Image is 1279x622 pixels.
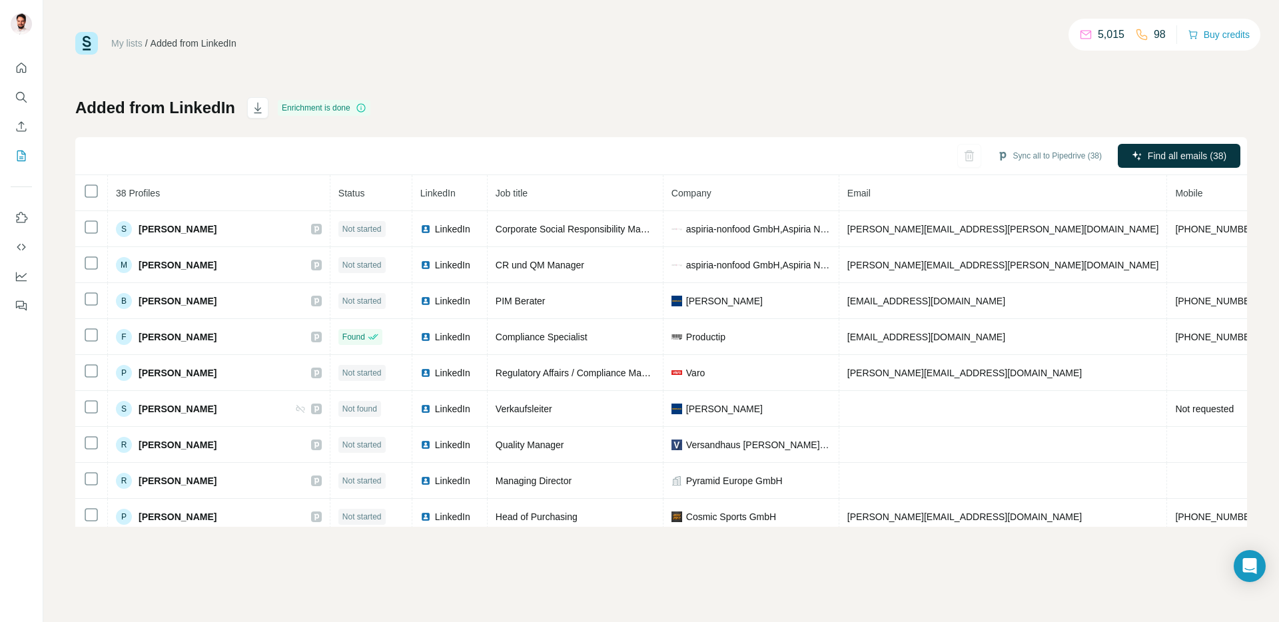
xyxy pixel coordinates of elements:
[671,370,682,376] img: company-logo
[847,260,1159,270] span: [PERSON_NAME][EMAIL_ADDRESS][PERSON_NAME][DOMAIN_NAME]
[420,404,431,414] img: LinkedIn logo
[116,329,132,345] div: F
[847,296,1005,306] span: [EMAIL_ADDRESS][DOMAIN_NAME]
[11,206,32,230] button: Use Surfe on LinkedIn
[496,188,528,198] span: Job title
[111,38,143,49] a: My lists
[11,144,32,168] button: My lists
[496,296,546,306] span: PIM Berater
[496,440,564,450] span: Quality Manager
[847,332,1005,342] span: [EMAIL_ADDRESS][DOMAIN_NAME]
[145,37,148,50] li: /
[1175,332,1259,342] span: [PHONE_NUMBER]
[116,437,132,453] div: R
[671,440,682,450] img: company-logo
[847,188,871,198] span: Email
[116,473,132,489] div: R
[11,294,32,318] button: Feedback
[847,224,1159,234] span: [PERSON_NAME][EMAIL_ADDRESS][PERSON_NAME][DOMAIN_NAME]
[342,475,382,487] span: Not started
[11,264,32,288] button: Dashboard
[420,332,431,342] img: LinkedIn logo
[420,475,431,486] img: LinkedIn logo
[11,235,32,259] button: Use Surfe API
[116,401,132,417] div: S
[139,294,216,308] span: [PERSON_NAME]
[139,474,216,487] span: [PERSON_NAME]
[686,510,776,523] span: Cosmic Sports GmbH
[496,511,578,522] span: Head of Purchasing
[342,511,382,523] span: Not started
[435,510,470,523] span: LinkedIn
[1175,511,1259,522] span: [PHONE_NUMBER]
[686,438,831,452] span: Versandhaus [PERSON_NAME] GmbH
[435,474,470,487] span: LinkedIn
[11,13,32,35] img: Avatar
[847,368,1082,378] span: [PERSON_NAME][EMAIL_ADDRESS][DOMAIN_NAME]
[435,366,470,380] span: LinkedIn
[671,260,682,270] img: company-logo
[342,403,377,415] span: Not found
[847,511,1082,522] span: [PERSON_NAME][EMAIL_ADDRESS][DOMAIN_NAME]
[420,440,431,450] img: LinkedIn logo
[116,293,132,309] div: B
[686,402,763,416] span: [PERSON_NAME]
[11,85,32,109] button: Search
[1234,550,1266,582] div: Open Intercom Messenger
[435,222,470,236] span: LinkedIn
[496,475,572,486] span: Managing Director
[671,188,711,198] span: Company
[496,332,588,342] span: Compliance Specialist
[420,224,431,234] img: LinkedIn logo
[496,260,584,270] span: CR und QM Manager
[686,366,705,380] span: Varo
[338,188,365,198] span: Status
[686,294,763,308] span: [PERSON_NAME]
[671,511,682,522] img: company-logo
[1148,149,1226,162] span: Find all emails (38)
[75,97,235,119] h1: Added from LinkedIn
[988,146,1111,166] button: Sync all to Pipedrive (38)
[116,257,132,273] div: M
[686,222,831,236] span: aspiria-nonfood GmbH,Aspiria Nonfood GmbH,aspiria nonfood GmbH
[116,365,132,381] div: P
[342,367,382,379] span: Not started
[686,474,783,487] span: Pyramid Europe GmbH
[671,404,682,414] img: company-logo
[671,296,682,306] img: company-logo
[1175,224,1259,234] span: [PHONE_NUMBER]
[75,32,98,55] img: Surfe Logo
[342,331,365,343] span: Found
[686,258,831,272] span: aspiria-nonfood GmbH,Aspiria Nonfood GmbH,aspiria nonfood GmbH
[420,260,431,270] img: LinkedIn logo
[1175,296,1259,306] span: [PHONE_NUMBER]
[1175,188,1202,198] span: Mobile
[139,330,216,344] span: [PERSON_NAME]
[139,222,216,236] span: [PERSON_NAME]
[496,224,665,234] span: Corporate Social Responsibility Manager
[11,115,32,139] button: Enrich CSV
[435,294,470,308] span: LinkedIn
[420,188,456,198] span: LinkedIn
[116,188,160,198] span: 38 Profiles
[1118,144,1240,168] button: Find all emails (38)
[686,330,725,344] span: Productip
[139,258,216,272] span: [PERSON_NAME]
[342,439,382,451] span: Not started
[671,332,682,342] img: company-logo
[278,100,370,116] div: Enrichment is done
[435,330,470,344] span: LinkedIn
[435,402,470,416] span: LinkedIn
[342,223,382,235] span: Not started
[420,296,431,306] img: LinkedIn logo
[420,368,431,378] img: LinkedIn logo
[1154,27,1166,43] p: 98
[420,511,431,522] img: LinkedIn logo
[11,56,32,80] button: Quick start
[496,368,665,378] span: Regulatory Affairs / Compliance Manager
[435,258,470,272] span: LinkedIn
[1188,25,1250,44] button: Buy credits
[1098,27,1124,43] p: 5,015
[139,510,216,523] span: [PERSON_NAME]
[342,295,382,307] span: Not started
